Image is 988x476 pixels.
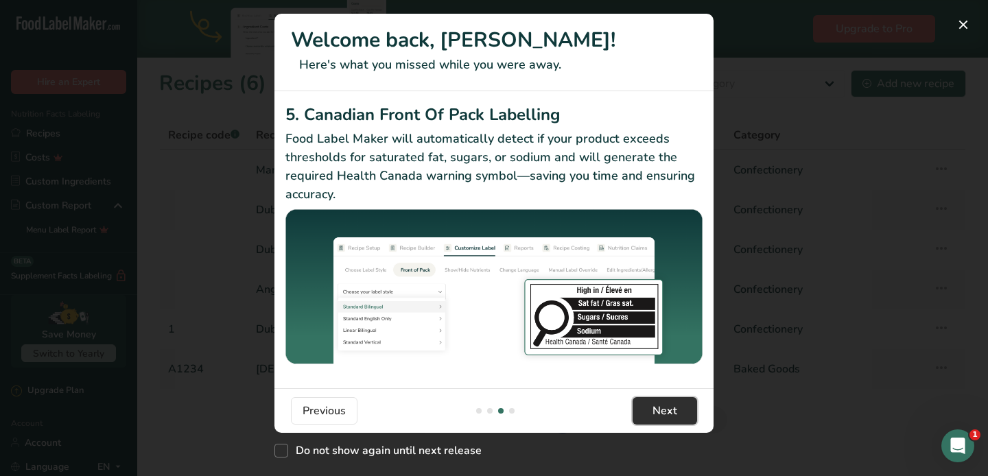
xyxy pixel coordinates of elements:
h1: Welcome back, [PERSON_NAME]! [291,25,697,56]
span: Previous [303,403,346,419]
span: Do not show again until next release [288,444,482,457]
p: Food Label Maker will automatically detect if your product exceeds thresholds for saturated fat, ... [285,130,703,204]
button: Next [633,397,697,425]
button: Previous [291,397,357,425]
span: 1 [969,429,980,440]
h2: 5. Canadian Front Of Pack Labelling [285,102,703,127]
iframe: Intercom live chat [941,429,974,462]
span: Next [652,403,677,419]
p: Here's what you missed while you were away. [291,56,697,74]
img: Canadian Front Of Pack Labelling [285,209,703,366]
